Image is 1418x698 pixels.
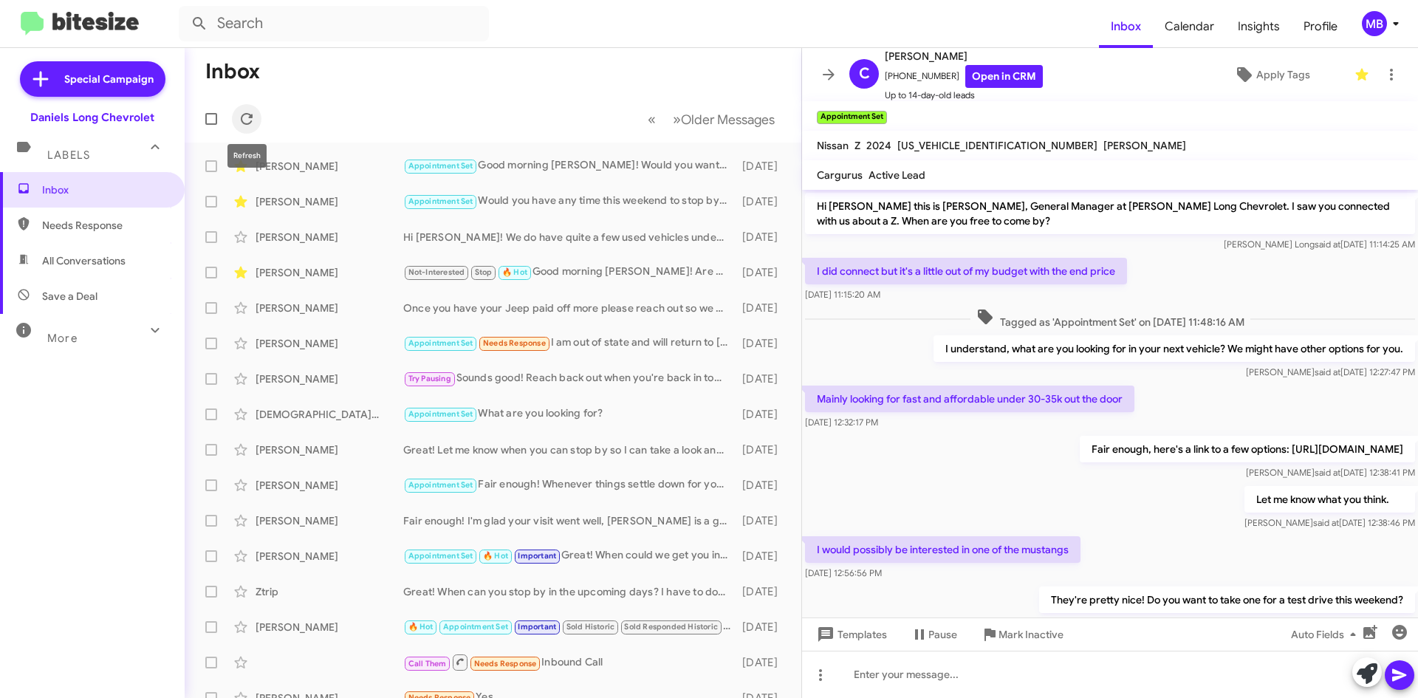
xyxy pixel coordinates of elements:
[483,338,546,348] span: Needs Response
[735,442,790,457] div: [DATE]
[205,60,260,83] h1: Inbox
[1246,467,1415,478] span: [PERSON_NAME] [DATE] 12:38:41 PM
[866,139,891,152] span: 2024
[408,659,447,668] span: Call Them
[403,547,735,564] div: Great! When could we get you in? I have to do a mechanical and physical inspection to give you a ...
[20,61,165,97] a: Special Campaign
[928,621,957,648] span: Pause
[1349,11,1402,36] button: MB
[47,148,90,162] span: Labels
[805,289,880,300] span: [DATE] 11:15:20 AM
[256,230,403,244] div: [PERSON_NAME]
[403,618,735,635] div: See you soon.
[403,230,735,244] div: Hi [PERSON_NAME]! We do have quite a few used vehicles under 10K. Do you want me to send you over...
[735,301,790,315] div: [DATE]
[475,267,493,277] span: Stop
[805,386,1134,412] p: Mainly looking for fast and affordable under 30-35k out the door
[403,264,735,281] div: Good morning [PERSON_NAME]! Are you still considering that Ford Expedition Platinum?
[403,301,735,315] div: Once you have your Jeep paid off more please reach out so we can see what we can do.
[42,289,97,304] span: Save a Deal
[817,168,863,182] span: Cargurus
[885,47,1043,65] span: [PERSON_NAME]
[1244,517,1415,528] span: [PERSON_NAME] [DATE] 12:38:46 PM
[805,193,1415,234] p: Hi [PERSON_NAME] this is [PERSON_NAME], General Manager at [PERSON_NAME] Long Chevrolet. I saw yo...
[735,513,790,528] div: [DATE]
[681,112,775,128] span: Older Messages
[1226,5,1292,48] a: Insights
[403,335,735,352] div: I am out of state and will return to [US_STATE] in November.
[256,549,403,564] div: [PERSON_NAME]
[965,65,1043,88] a: Open in CRM
[256,336,403,351] div: [PERSON_NAME]
[1246,366,1415,377] span: [PERSON_NAME] [DATE] 12:27:47 PM
[256,265,403,280] div: [PERSON_NAME]
[408,338,473,348] span: Appointment Set
[899,621,969,648] button: Pause
[1224,239,1415,250] span: [PERSON_NAME] Long [DATE] 11:14:25 AM
[408,267,465,277] span: Not-Interested
[443,622,508,632] span: Appointment Set
[502,267,527,277] span: 🔥 Hot
[408,374,451,383] span: Try Pausing
[42,218,168,233] span: Needs Response
[897,139,1097,152] span: [US_VEHICLE_IDENTIFICATION_NUMBER]
[403,513,735,528] div: Fair enough! I'm glad your visit went well, [PERSON_NAME] is a great guy. Please reach out if we ...
[735,230,790,244] div: [DATE]
[256,478,403,493] div: [PERSON_NAME]
[1315,239,1340,250] span: said at
[1039,586,1415,613] p: They're pretty nice! Do you want to take one for a test drive this weekend?
[1313,517,1339,528] span: said at
[854,139,860,152] span: Z
[403,157,735,174] div: Good morning [PERSON_NAME]! Would you want to take this mustang for a ride? [URL][DOMAIN_NAME]
[869,168,925,182] span: Active Lead
[408,551,473,561] span: Appointment Set
[624,622,718,632] span: Sold Responded Historic
[403,584,735,599] div: Great! When can you stop by in the upcoming days? I have to do a physical and mechanical inspecti...
[805,417,878,428] span: [DATE] 12:32:17 PM
[640,104,784,134] nav: Page navigation example
[64,72,154,86] span: Special Campaign
[518,622,556,632] span: Important
[403,476,735,493] div: Fair enough! Whenever things settle down for you please reach out to [PERSON_NAME], he's one of m...
[1080,436,1415,462] p: Fair enough, here's a link to a few options: [URL][DOMAIN_NAME]
[474,659,537,668] span: Needs Response
[408,161,473,171] span: Appointment Set
[47,332,78,345] span: More
[1099,5,1153,48] a: Inbox
[969,621,1075,648] button: Mark Inactive
[408,480,473,490] span: Appointment Set
[805,536,1080,563] p: I would possibly be interested in one of the mustangs
[735,478,790,493] div: [DATE]
[256,407,403,422] div: [DEMOGRAPHIC_DATA][PERSON_NAME]
[403,370,735,387] div: Sounds good! Reach back out when you're back in town.
[483,551,508,561] span: 🔥 Hot
[814,621,887,648] span: Templates
[518,551,556,561] span: Important
[256,372,403,386] div: [PERSON_NAME]
[256,620,403,634] div: [PERSON_NAME]
[885,88,1043,103] span: Up to 14-day-old leads
[1153,5,1226,48] a: Calendar
[1291,621,1362,648] span: Auto Fields
[1315,366,1340,377] span: said at
[999,621,1063,648] span: Mark Inactive
[664,104,784,134] button: Next
[42,253,126,268] span: All Conversations
[735,159,790,174] div: [DATE]
[256,194,403,209] div: [PERSON_NAME]
[256,584,403,599] div: Ztrip
[805,567,882,578] span: [DATE] 12:56:56 PM
[735,584,790,599] div: [DATE]
[408,409,473,419] span: Appointment Set
[408,196,473,206] span: Appointment Set
[179,6,489,41] input: Search
[1196,61,1347,88] button: Apply Tags
[735,372,790,386] div: [DATE]
[970,308,1250,329] span: Tagged as 'Appointment Set' on [DATE] 11:48:16 AM
[1256,61,1310,88] span: Apply Tags
[735,407,790,422] div: [DATE]
[817,139,849,152] span: Nissan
